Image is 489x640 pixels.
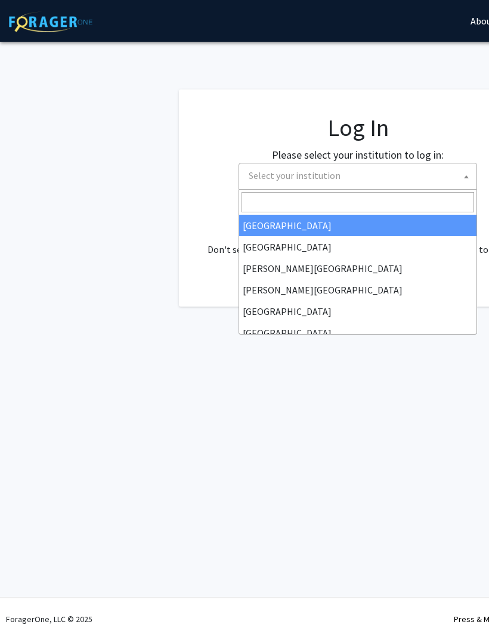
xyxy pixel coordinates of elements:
span: Select your institution [244,163,476,188]
img: ForagerOne Logo [9,11,92,32]
li: [PERSON_NAME][GEOGRAPHIC_DATA] [239,258,476,279]
li: [GEOGRAPHIC_DATA] [239,215,476,236]
span: Select your institution [249,169,341,181]
li: [GEOGRAPHIC_DATA] [239,236,476,258]
label: Please select your institution to log in: [272,147,444,163]
span: Select your institution [239,163,477,190]
li: [PERSON_NAME][GEOGRAPHIC_DATA] [239,279,476,301]
li: [GEOGRAPHIC_DATA] [239,301,476,322]
li: [GEOGRAPHIC_DATA] [239,322,476,344]
div: ForagerOne, LLC © 2025 [6,598,92,640]
iframe: Chat [9,586,51,631]
input: Search [242,192,474,212]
